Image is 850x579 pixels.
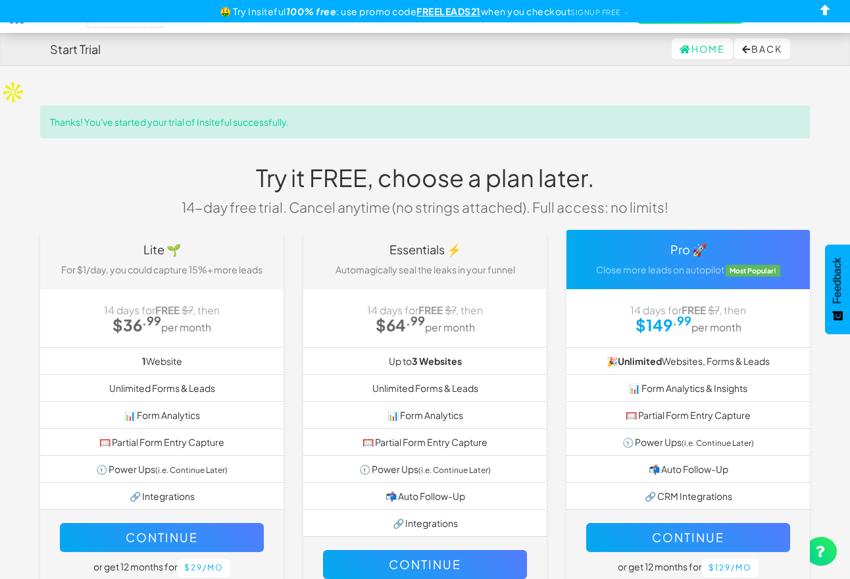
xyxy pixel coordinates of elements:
[832,258,843,304] span: Feedback
[50,243,274,256] h4: Lite 🌱
[40,455,284,483] li: 🕥 Power Ups
[566,428,810,456] li: 🕥 Power Ups
[40,347,284,375] li: Website
[172,165,678,191] h1: Try it FREE, choose a plan later.
[40,482,284,510] li: 🔗 Integrations
[113,315,161,335] strong: $36
[303,428,547,456] li: 🥅 Partial Form Entry Capture
[586,523,790,552] button: Continue
[286,5,337,17] b: 100% free
[418,465,491,475] small: (i.e. Continue Later)
[708,304,719,316] strike: $7
[412,355,462,367] b: 3 Websites
[303,482,547,510] li: 📬 Auto Follow-Up
[172,198,678,217] p: 14-day free trial. Cancel anytime (no strings attached). Full access: no limits!
[416,5,481,17] u: FREELEADS21
[618,355,662,367] strong: Unlimited
[303,401,547,429] li: 📊 Form Analytics
[303,509,547,537] li: 🔗 Integrations
[691,321,741,333] small: per month
[702,559,759,577] button: $129/mo
[50,43,101,56] h4: Start Trial
[566,455,810,483] li: 📬 Auto Follow-Up
[40,374,284,402] li: Unlimited Forms & Leads
[734,38,790,59] button: Back
[570,8,630,16] a: SIGNUP FREE →
[60,523,264,552] button: Continue
[406,313,425,328] sup: .99
[566,374,810,402] li: 📊 Form Analytics & Insights
[313,243,537,256] h4: Essentials ⚡
[825,244,850,334] button: Feedback - Show survey
[445,304,456,316] strike: $7
[566,482,810,510] li: 🔗 CRM Integrations
[726,265,781,277] span: Most Popular!
[178,559,230,577] button: $29/mo
[40,105,810,138] div: Thanks! You've started your trial of Insiteful successfully.
[566,347,810,375] li: 🎉 Websites, Forms & Leads
[155,465,228,475] small: (i.e. Continue Later)
[323,550,527,579] button: Continue
[636,315,691,335] strong: $149
[418,304,443,316] strong: FREE
[142,355,146,367] b: 1
[104,304,220,316] span: 14 days for , then
[682,438,754,448] small: (i.e. Continue Later)
[566,401,810,429] li: 🥅 Partial Form Entry Capture
[142,313,161,328] sup: .99
[303,347,547,375] li: Up to
[376,315,425,335] strong: $64
[586,559,790,577] h5: or get 12 months for
[182,304,193,316] strike: $7
[313,263,537,276] p: Automagically seal the leaks in your funnel
[161,321,211,333] small: per month
[596,263,724,275] span: Close more leads on autopilot
[367,304,483,316] span: 14 days for , then
[60,559,264,577] h5: or get 12 months for
[50,263,274,276] p: For $1/day, you could capture 15%+ more leads
[630,304,746,316] span: 14 days for , then
[672,38,733,59] a: Home
[672,313,691,328] sup: .99
[40,401,284,429] li: 📊 Form Analytics
[40,428,284,456] li: 🥅 Partial Form Entry Capture
[303,374,547,402] li: Unlimited Forms & Leads
[682,304,706,316] strong: FREE
[303,455,547,483] li: 🕥 Power Ups
[576,243,800,256] h4: Pro 🚀
[155,304,180,316] strong: FREE
[425,321,475,333] small: per month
